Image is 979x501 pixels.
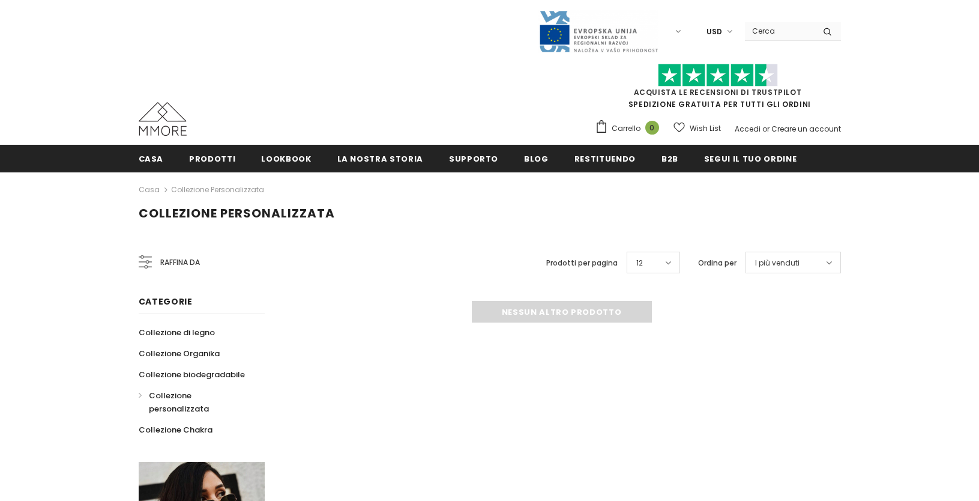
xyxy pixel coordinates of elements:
a: Accedi [735,124,761,134]
a: Collezione biodegradabile [139,364,245,385]
a: Wish List [673,118,721,139]
a: Prodotti [189,145,235,172]
a: Segui il tuo ordine [704,145,797,172]
img: Javni Razpis [538,10,658,53]
span: or [762,124,770,134]
a: Casa [139,183,160,197]
label: Ordina per [698,257,737,269]
a: B2B [661,145,678,172]
span: Collezione personalizzata [139,205,335,222]
a: Collezione personalizzata [139,385,252,419]
span: Restituendo [574,153,636,165]
a: Creare un account [771,124,841,134]
a: Blog [524,145,549,172]
span: Collezione biodegradabile [139,369,245,380]
span: I più venduti [755,257,800,269]
span: Wish List [690,123,721,135]
span: Collezione di legno [139,327,215,338]
span: Carrello [612,123,640,135]
span: Prodotti [189,153,235,165]
img: Fidati di Pilot Stars [658,64,778,87]
a: Lookbook [261,145,311,172]
span: Collezione personalizzata [149,390,209,414]
label: Prodotti per pagina [546,257,618,269]
a: Acquista le recensioni di TrustPilot [634,87,802,97]
a: Carrello 0 [595,120,665,138]
span: B2B [661,153,678,165]
a: supporto [449,145,498,172]
a: Collezione Organika [139,343,220,364]
a: Collezione Chakra [139,419,212,440]
span: Lookbook [261,153,311,165]
span: 0 [645,121,659,135]
a: Javni Razpis [538,26,658,36]
span: Collezione Chakra [139,424,212,436]
a: Collezione personalizzata [171,184,264,195]
span: Blog [524,153,549,165]
a: La nostra storia [337,145,423,172]
span: Casa [139,153,164,165]
img: Casi MMORE [139,102,187,136]
span: supporto [449,153,498,165]
span: USD [706,26,722,38]
a: Casa [139,145,164,172]
a: Collezione di legno [139,322,215,343]
span: Categorie [139,296,193,308]
span: La nostra storia [337,153,423,165]
span: SPEDIZIONE GRATUITA PER TUTTI GLI ORDINI [595,69,841,109]
span: Raffina da [160,256,200,269]
span: Collezione Organika [139,348,220,359]
span: Segui il tuo ordine [704,153,797,165]
a: Restituendo [574,145,636,172]
span: 12 [636,257,643,269]
input: Search Site [745,22,814,40]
